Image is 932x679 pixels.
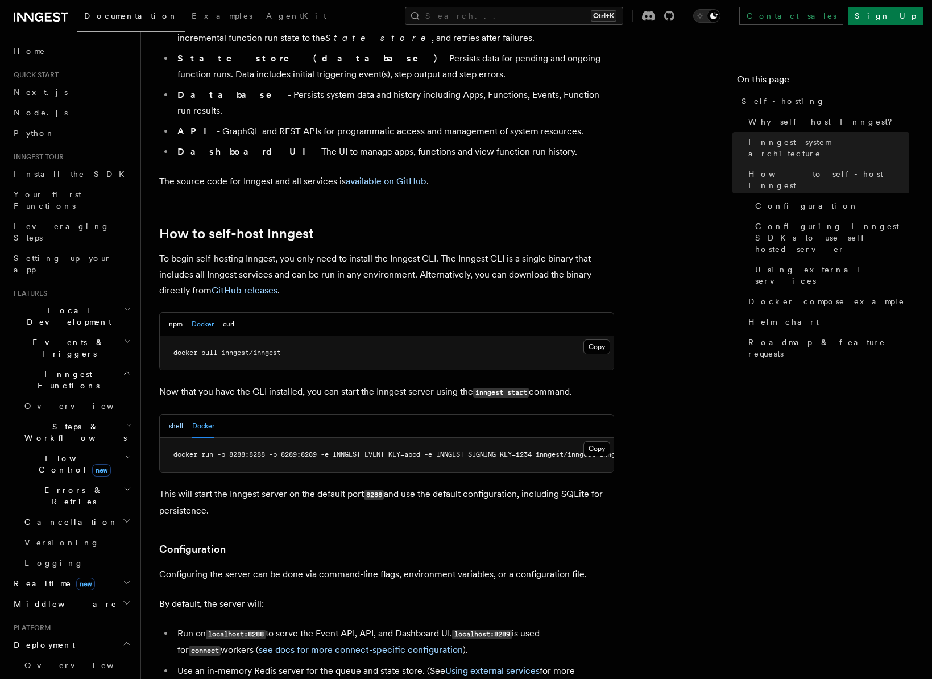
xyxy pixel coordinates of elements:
li: - GraphQL and REST APIs for programmatic access and management of system resources. [174,123,614,139]
code: inngest start [473,388,529,398]
a: Using external services [751,259,909,291]
button: shell [169,415,183,438]
p: The source code for Inngest and all services is . [159,173,614,189]
span: Flow Control [20,453,125,475]
a: Python [9,123,134,143]
a: Configuration [159,541,226,557]
span: Examples [192,11,252,20]
span: Overview [24,661,142,670]
span: Logging [24,558,84,568]
strong: API [177,126,217,136]
span: Why self-host Inngest? [748,116,900,127]
button: Inngest Functions [9,364,134,396]
code: localhost:8289 [452,630,512,639]
strong: Dashboard UI [177,146,316,157]
kbd: Ctrl+K [591,10,616,22]
h4: On this page [737,73,909,91]
button: Realtimenew [9,573,134,594]
a: Versioning [20,532,134,553]
a: Configuring Inngest SDKs to use self-hosted server [751,216,909,259]
span: Inngest tour [9,152,64,162]
span: Quick start [9,71,59,80]
span: Features [9,289,47,298]
a: Overview [20,655,134,676]
span: Your first Functions [14,190,81,210]
a: Helm chart [744,312,909,332]
button: Docker [192,313,214,336]
code: 8288 [364,490,384,500]
a: Inngest system architecture [744,132,909,164]
p: Now that you have the CLI installed, you can start the Inngest server using the command. [159,384,614,400]
a: Examples [185,3,259,31]
button: Errors & Retries [20,480,134,512]
code: connect [189,646,221,656]
span: docker pull inngest/inngest [173,349,281,357]
code: localhost:8288 [206,630,266,639]
span: Using external services [755,264,909,287]
span: docker run -p 8288:8288 -p 8289:8289 -e INNGEST_EVENT_KEY=abcd -e INNGEST_SIGNING_KEY=1234 innges... [173,450,651,458]
a: GitHub releases [212,285,277,296]
a: Contact sales [739,7,843,25]
p: To begin self-hosting Inngest, you only need to install the Inngest CLI. The Inngest CLI is a sin... [159,251,614,299]
span: Overview [24,401,142,411]
button: Flow Controlnew [20,448,134,480]
a: How to self-host Inngest [744,164,909,196]
li: - Persists data for pending and ongoing function runs. Data includes initial triggering event(s),... [174,51,614,82]
p: By default, the server will: [159,596,614,612]
a: AgentKit [259,3,333,31]
a: Configuration [751,196,909,216]
span: Setting up your app [14,254,111,274]
button: npm [169,313,183,336]
span: Realtime [9,578,95,589]
button: Toggle dark mode [693,9,720,23]
span: Node.js [14,108,68,117]
span: Next.js [14,88,68,97]
p: Configuring the server can be done via command-line flags, environment variables, or a configurat... [159,566,614,582]
span: Configuring Inngest SDKs to use self-hosted server [755,221,909,255]
a: Roadmap & feature requests [744,332,909,364]
a: Next.js [9,82,134,102]
button: Steps & Workflows [20,416,134,448]
strong: State store (database) [177,53,444,64]
span: new [92,464,111,477]
button: Deployment [9,635,134,655]
a: How to self-host Inngest [159,226,314,242]
span: Middleware [9,598,117,610]
p: This will start the Inngest server on the default port and use the default configuration, includi... [159,486,614,519]
button: Events & Triggers [9,332,134,364]
li: Run on to serve the Event API, API, and Dashboard UI. is used for workers ( ). [174,626,614,659]
span: Events & Triggers [9,337,124,359]
a: Overview [20,396,134,416]
span: Versioning [24,538,100,547]
button: Local Development [9,300,134,332]
a: see docs for more connect-specific configuration [259,644,463,655]
a: Sign Up [848,7,923,25]
span: Roadmap & feature requests [748,337,909,359]
a: Logging [20,553,134,573]
a: Setting up your app [9,248,134,280]
span: Configuration [755,200,859,212]
li: - The UI to manage apps, functions and view function run history. [174,144,614,160]
span: Home [14,45,45,57]
span: Steps & Workflows [20,421,127,444]
a: Documentation [77,3,185,32]
button: curl [223,313,234,336]
button: Copy [583,441,610,456]
li: - Persists system data and history including Apps, Functions, Events, Function run results. [174,87,614,119]
span: Documentation [84,11,178,20]
a: Self-hosting [737,91,909,111]
span: Self-hosting [742,96,825,107]
a: Why self-host Inngest? [744,111,909,132]
a: Home [9,41,134,61]
button: Middleware [9,594,134,614]
span: new [76,578,95,590]
a: Install the SDK [9,164,134,184]
span: AgentKit [266,11,326,20]
button: Docker [192,415,214,438]
span: Platform [9,623,51,632]
button: Cancellation [20,512,134,532]
a: Using external services [445,665,540,676]
span: Install the SDK [14,169,131,179]
span: How to self-host Inngest [748,168,909,191]
a: Leveraging Steps [9,216,134,248]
